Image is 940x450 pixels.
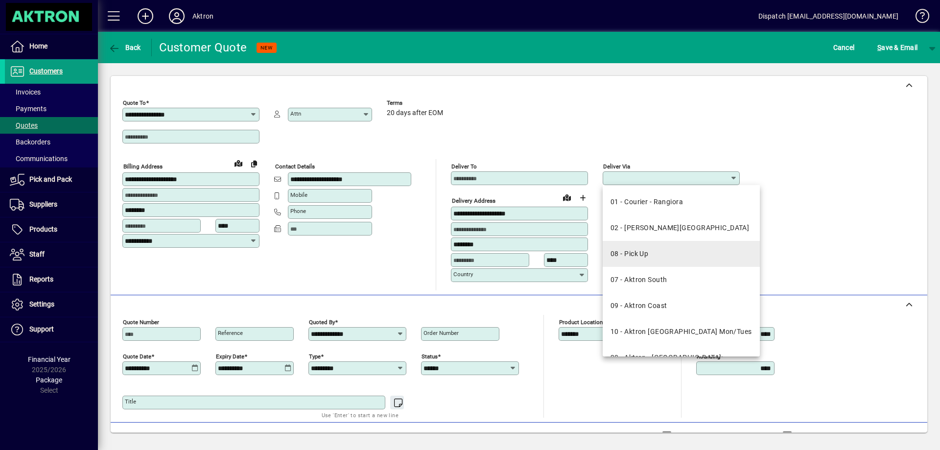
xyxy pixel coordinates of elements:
div: 01 - Courier - Rangiora [611,197,683,207]
mat-option: 07 - Aktron South [603,267,760,293]
mat-option: 01 - Courier - Rangiora [603,189,760,215]
span: Cancel [833,40,855,55]
mat-hint: Use 'Enter' to start a new line [322,409,399,421]
mat-label: Quote number [123,318,159,325]
mat-label: Phone [290,208,306,214]
span: NEW [260,45,273,51]
span: Product [861,428,900,444]
span: Product History [591,428,641,444]
span: Support [29,325,54,333]
button: Save & Email [872,39,922,56]
span: Suppliers [29,200,57,208]
mat-label: Order number [423,330,459,336]
mat-option: 09 - Aktron Coast [603,293,760,319]
mat-label: Quote date [123,353,151,359]
a: Reports [5,267,98,292]
span: Customers [29,67,63,75]
app-page-header-button: Back [98,39,152,56]
a: Home [5,34,98,59]
a: View on map [231,155,246,171]
mat-option: 08 - Pick Up [603,241,760,267]
span: Back [108,44,141,51]
a: Invoices [5,84,98,100]
div: 09 - Aktron Coast [611,301,667,311]
mat-label: Deliver To [451,163,477,170]
a: Suppliers [5,192,98,217]
mat-label: Product location [559,318,603,325]
a: Products [5,217,98,242]
span: Payments [10,105,47,113]
div: Dispatch [EMAIL_ADDRESS][DOMAIN_NAME] [758,8,898,24]
span: Staff [29,250,45,258]
a: Settings [5,292,98,317]
div: 20 - Aktron - [GEOGRAPHIC_DATA] [611,353,722,363]
button: Back [106,39,143,56]
div: 02 - [PERSON_NAME][GEOGRAPHIC_DATA] [611,223,749,233]
button: Cancel [831,39,857,56]
mat-label: Expiry date [216,353,244,359]
mat-label: Mobile [290,191,307,198]
button: Product History [587,427,645,445]
label: Show Line Volumes/Weights [674,431,765,441]
span: Pick and Pack [29,175,72,183]
a: Backorders [5,134,98,150]
span: Settings [29,300,54,308]
div: 08 - Pick Up [611,249,648,259]
a: Pick and Pack [5,167,98,192]
span: ave & Email [877,40,917,55]
span: Terms [387,100,446,106]
span: Invoices [10,88,41,96]
a: Quotes [5,117,98,134]
a: Support [5,317,98,342]
span: Quotes [10,121,38,129]
a: View on map [559,189,575,205]
label: Show Cost/Profit [794,431,851,441]
span: Backorders [10,138,50,146]
mat-option: 20 - Aktron - Auckland [603,345,760,371]
span: Package [36,376,62,384]
span: Communications [10,155,68,163]
mat-label: Reference [218,330,243,336]
span: S [877,44,881,51]
mat-label: Status [422,353,438,359]
span: 20 days after EOM [387,109,443,117]
mat-label: Attn [290,110,301,117]
mat-label: Country [453,271,473,278]
a: Staff [5,242,98,267]
mat-label: Quoted by [309,318,335,325]
div: Customer Quote [159,40,247,55]
div: Aktron [192,8,213,24]
mat-label: Type [309,353,321,359]
button: Copy to Delivery address [246,156,262,171]
a: Communications [5,150,98,167]
button: Profile [161,7,192,25]
a: Knowledge Base [908,2,928,34]
span: Financial Year [28,355,70,363]
mat-label: Deliver via [603,163,630,170]
a: Payments [5,100,98,117]
button: Choose address [575,190,590,206]
mat-label: Title [125,398,136,405]
mat-label: Quote To [123,99,146,106]
span: Home [29,42,47,50]
span: Products [29,225,57,233]
div: 10 - Aktron [GEOGRAPHIC_DATA] Mon/Tues [611,327,752,337]
mat-option: 10 - Aktron North Island Mon/Tues [603,319,760,345]
button: Product [856,427,905,445]
mat-option: 02 - Courier - Hamilton [603,215,760,241]
button: Add [130,7,161,25]
span: Reports [29,275,53,283]
div: 07 - Aktron South [611,275,667,285]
